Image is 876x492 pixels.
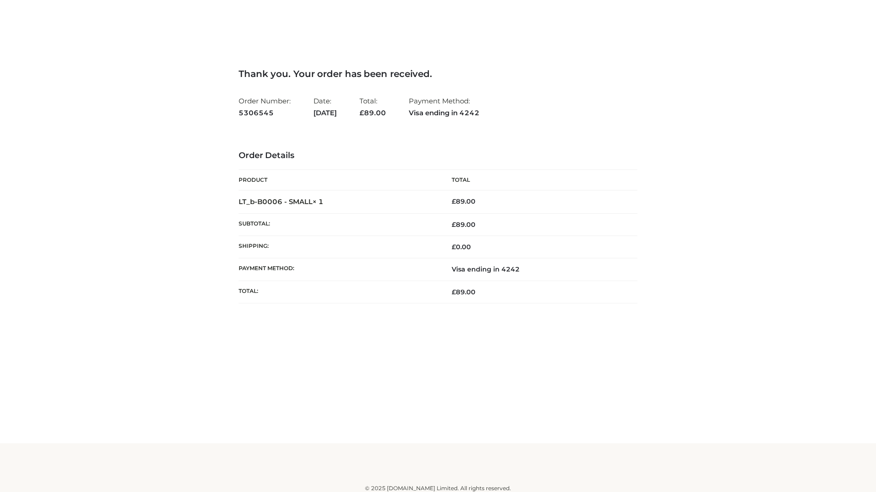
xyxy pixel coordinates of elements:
span: £ [452,243,456,251]
th: Subtotal: [239,213,438,236]
strong: [DATE] [313,107,337,119]
h3: Order Details [239,151,637,161]
li: Payment Method: [409,93,480,121]
span: 89.00 [360,108,386,117]
h3: Thank you. Your order has been received. [239,68,637,79]
strong: LT_b-B0006 - SMALL [239,197,323,206]
th: Payment method: [239,258,438,281]
bdi: 0.00 [452,243,471,251]
li: Date: [313,93,337,121]
span: £ [452,288,456,296]
th: Shipping: [239,236,438,258]
li: Total: [360,93,386,121]
bdi: 89.00 [452,197,475,205]
td: Visa ending in 4242 [438,258,637,281]
span: £ [452,220,456,229]
span: 89.00 [452,220,475,229]
strong: Visa ending in 4242 [409,107,480,119]
strong: 5306545 [239,107,291,119]
li: Order Number: [239,93,291,121]
th: Total [438,170,637,190]
th: Product [239,170,438,190]
th: Total: [239,281,438,303]
strong: × 1 [313,197,323,206]
span: £ [360,108,364,117]
span: £ [452,197,456,205]
span: 89.00 [452,288,475,296]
